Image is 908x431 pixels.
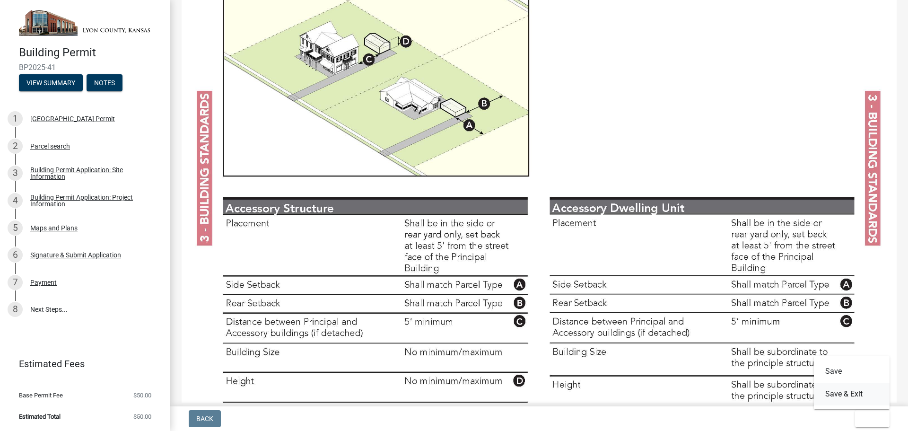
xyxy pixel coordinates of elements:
div: Signature & Submit Application [30,252,121,258]
div: Parcel search [30,143,70,150]
a: Estimated Fees [8,354,155,373]
h4: Building Permit [19,46,163,60]
div: 1 [8,111,23,126]
div: Exit [814,356,890,409]
button: Back [189,410,221,427]
span: Exit [863,415,876,422]
div: 7 [8,275,23,290]
span: BP2025-41 [19,63,151,72]
button: Notes [87,74,122,91]
div: Building Permit Application: Site Information [30,167,155,180]
button: Exit [855,410,890,427]
span: Back [196,415,213,422]
button: Save [814,360,890,383]
div: [GEOGRAPHIC_DATA] Permit [30,115,115,122]
wm-modal-confirm: Notes [87,80,122,88]
div: Building Permit Application: Project Information [30,194,155,207]
div: 3 [8,166,23,181]
span: $50.00 [133,413,151,420]
div: 8 [8,302,23,317]
div: 4 [8,193,23,208]
wm-modal-confirm: Summary [19,80,83,88]
div: 6 [8,247,23,263]
img: Lyon County, Kansas [19,10,155,36]
span: $50.00 [133,392,151,398]
div: Payment [30,279,57,286]
button: View Summary [19,74,83,91]
div: Maps and Plans [30,225,78,231]
span: Base Permit Fee [19,392,63,398]
div: 5 [8,220,23,236]
button: Save & Exit [814,383,890,405]
div: 2 [8,139,23,154]
span: Estimated Total [19,413,61,420]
